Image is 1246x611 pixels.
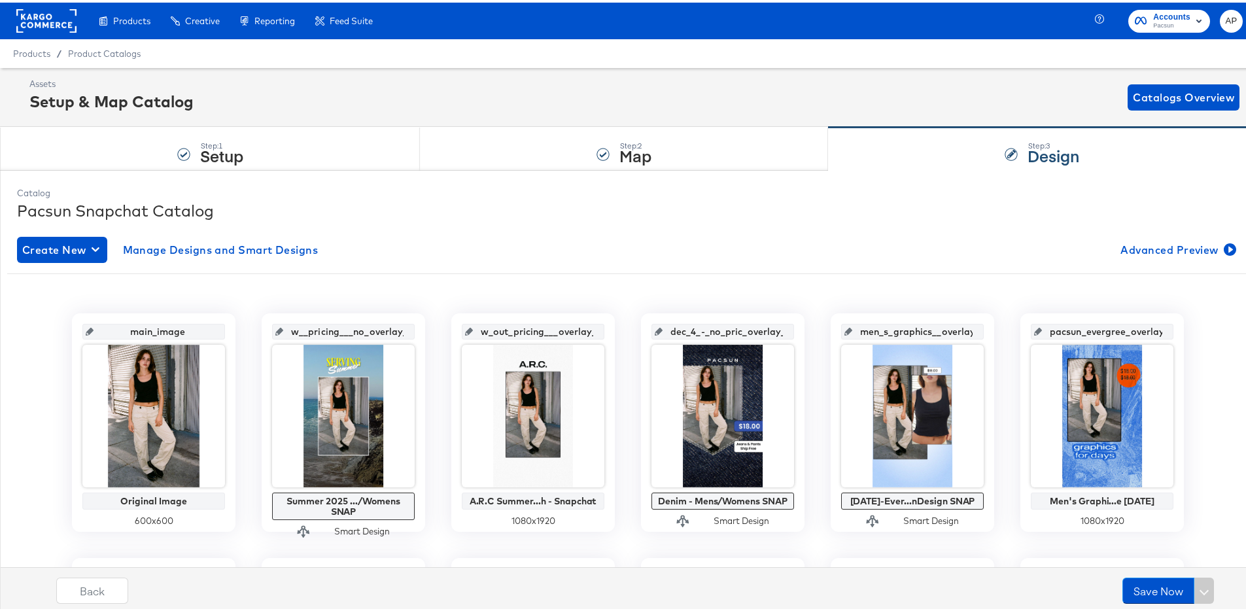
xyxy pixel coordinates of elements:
[1122,575,1194,601] button: Save Now
[82,512,225,525] div: 600 x 600
[29,75,194,88] div: Assets
[714,512,769,525] div: Smart Design
[13,46,50,56] span: Products
[334,523,390,535] div: Smart Design
[1128,82,1239,108] button: Catalogs Overview
[903,512,959,525] div: Smart Design
[1153,18,1190,29] span: Pacsun
[655,493,791,504] div: Denim - Mens/Womens SNAP
[17,197,1239,219] div: Pacsun Snapchat Catalog
[1120,238,1234,256] span: Advanced Preview
[1133,86,1234,104] span: Catalogs Overview
[330,13,373,24] span: Feed Suite
[619,139,651,148] div: Step: 2
[1028,142,1079,164] strong: Design
[1128,7,1210,30] button: AccountsPacsun
[462,512,604,525] div: 1080 x 1920
[113,13,150,24] span: Products
[17,234,107,260] button: Create New
[22,238,102,256] span: Create New
[1153,8,1190,22] span: Accounts
[200,142,243,164] strong: Setup
[1031,512,1173,525] div: 1080 x 1920
[1028,139,1079,148] div: Step: 3
[50,46,68,56] span: /
[254,13,295,24] span: Reporting
[1225,11,1237,26] span: AP
[619,142,651,164] strong: Map
[275,493,411,514] div: Summer 2025 .../Womens SNAP
[118,234,324,260] button: Manage Designs and Smart Designs
[68,46,141,56] a: Product Catalogs
[1034,493,1170,504] div: Men's Graphi...e [DATE]
[465,493,601,504] div: A.R.C Summer...h - Snapchat
[185,13,220,24] span: Creative
[17,184,1239,197] div: Catalog
[844,493,980,504] div: [DATE]-Ever...nDesign SNAP
[56,575,128,601] button: Back
[200,139,243,148] div: Step: 1
[86,493,222,504] div: Original Image
[1220,7,1243,30] button: AP
[29,88,194,110] div: Setup & Map Catalog
[1115,234,1239,260] button: Advanced Preview
[123,238,319,256] span: Manage Designs and Smart Designs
